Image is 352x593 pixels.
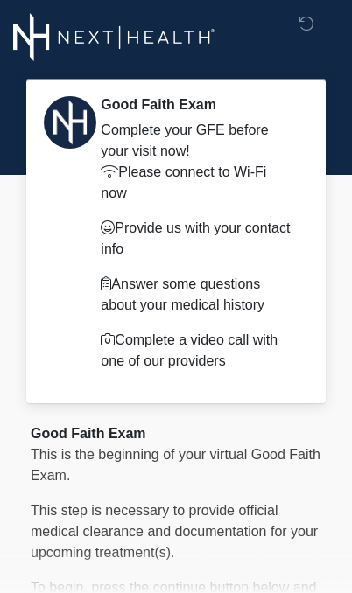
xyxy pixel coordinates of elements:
[13,13,215,61] img: Next-Health Logo
[101,120,295,162] div: Complete your GFE before your visit now!
[101,96,295,113] h2: Good Faith Exam
[31,503,318,560] span: This step is necessary to provide official medical clearance and documentation for your upcoming ...
[44,96,96,149] img: Agent Avatar
[31,423,321,444] div: Good Faith Exam
[101,218,295,260] p: Provide us with your contact info
[101,330,295,372] p: Complete a video call with one of our providers
[31,447,320,483] span: This is the beginning of your virtual Good Faith Exam.
[101,162,295,204] p: Please connect to Wi-Fi now
[101,274,295,316] p: Answer some questions about your medical history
